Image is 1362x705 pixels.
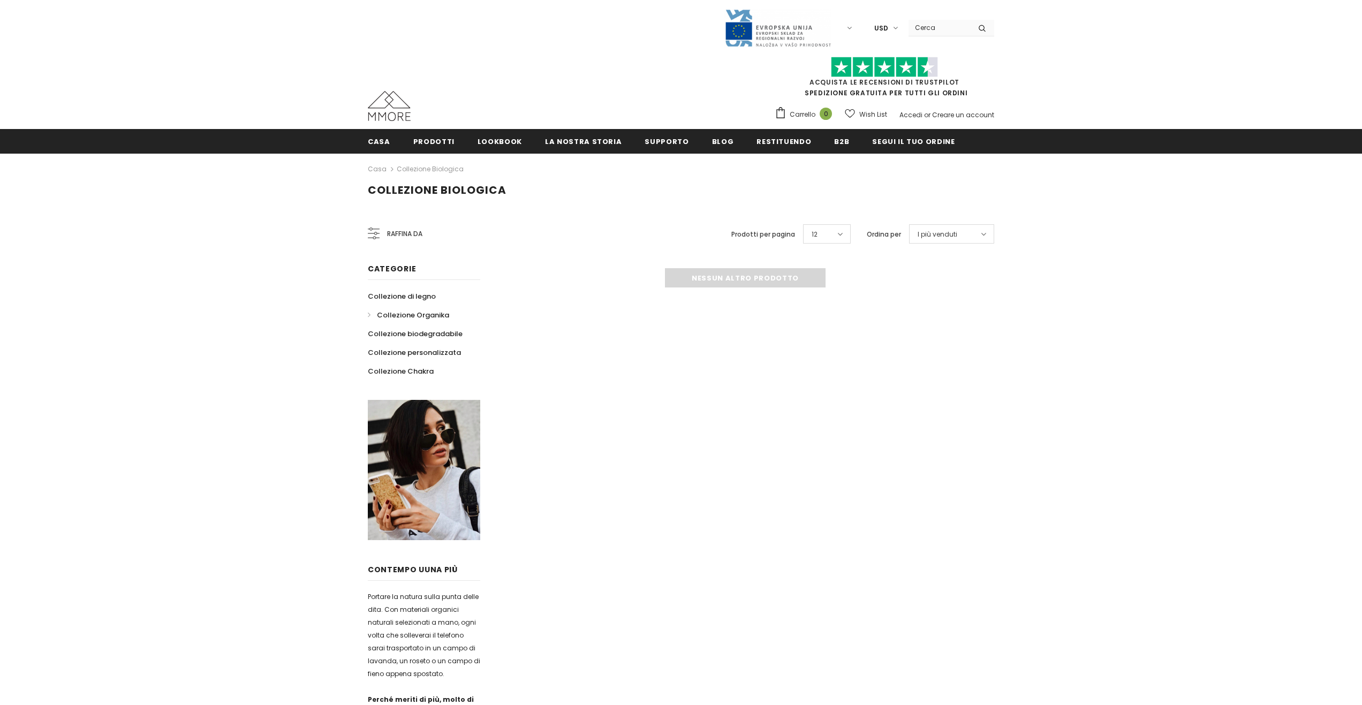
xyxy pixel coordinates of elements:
[834,129,849,153] a: B2B
[756,129,811,153] a: Restituendo
[397,164,464,173] a: Collezione biologica
[478,137,522,147] span: Lookbook
[377,310,449,320] span: Collezione Organika
[932,110,994,119] a: Creare un account
[845,105,887,124] a: Wish List
[368,129,390,153] a: Casa
[909,20,970,35] input: Search Site
[413,137,455,147] span: Prodotti
[545,137,622,147] span: La nostra storia
[809,78,959,87] a: Acquista le recensioni di TrustPilot
[712,137,734,147] span: Blog
[756,137,811,147] span: Restituendo
[368,590,480,680] p: Portare la natura sulla punta delle dita. Con materiali organici naturali selezionati a mano, ogn...
[368,91,411,121] img: Casi MMORE
[820,108,832,120] span: 0
[368,291,436,301] span: Collezione di legno
[775,107,837,123] a: Carrello 0
[413,129,455,153] a: Prodotti
[387,228,422,240] span: Raffina da
[368,343,461,362] a: Collezione personalizzata
[645,129,688,153] a: supporto
[368,324,463,343] a: Collezione biodegradabile
[368,137,390,147] span: Casa
[645,137,688,147] span: supporto
[874,23,888,34] span: USD
[368,366,434,376] span: Collezione Chakra
[812,229,818,240] span: 12
[368,347,461,358] span: Collezione personalizzata
[724,23,831,32] a: Javni Razpis
[924,110,930,119] span: or
[859,109,887,120] span: Wish List
[775,62,994,97] span: SPEDIZIONE GRATUITA PER TUTTI GLI ORDINI
[834,137,849,147] span: B2B
[918,229,957,240] span: I più venduti
[545,129,622,153] a: La nostra storia
[368,183,506,198] span: Collezione biologica
[867,229,901,240] label: Ordina per
[731,229,795,240] label: Prodotti per pagina
[872,129,955,153] a: Segui il tuo ordine
[790,109,815,120] span: Carrello
[831,57,938,78] img: Fidati di Pilot Stars
[368,287,436,306] a: Collezione di legno
[724,9,831,48] img: Javni Razpis
[368,163,387,176] a: Casa
[712,129,734,153] a: Blog
[368,263,416,274] span: Categorie
[368,564,458,575] span: contempo uUna più
[478,129,522,153] a: Lookbook
[368,329,463,339] span: Collezione biodegradabile
[899,110,922,119] a: Accedi
[368,362,434,381] a: Collezione Chakra
[368,306,449,324] a: Collezione Organika
[872,137,955,147] span: Segui il tuo ordine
